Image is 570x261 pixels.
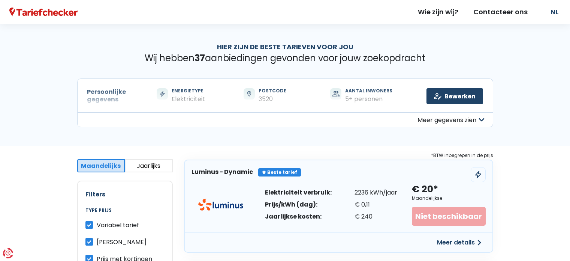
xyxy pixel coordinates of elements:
[77,53,493,64] p: Wij hebben aanbiedingen gevonden voor jouw zoekopdracht
[77,112,493,127] button: Meer gegevens zien
[77,159,125,172] button: Maandelijks
[355,202,397,208] div: € 0,11
[265,202,332,208] div: Prijs/kWh (dag):
[85,191,165,198] h2: Filters
[125,159,173,172] button: Jaarlijks
[258,168,301,177] div: Beste tarief
[191,168,253,175] h3: Luminus - Dynamic
[85,208,165,220] legend: Type prijs
[432,236,486,249] button: Meer details
[194,52,205,64] span: 37
[355,214,397,220] div: € 240
[77,43,493,51] h1: Hier zijn de beste tarieven voor jou
[426,88,483,104] a: Bewerken
[198,199,243,211] img: Luminus
[412,196,442,201] div: Maandelijkse
[412,183,438,196] div: € 20*
[9,8,78,17] img: Tariefchecker logo
[412,207,485,226] div: Niet beschikbaar
[265,214,332,220] div: Jaarlijkse kosten:
[9,7,78,17] a: Tariefchecker
[265,190,332,196] div: Elektriciteit verbruik:
[355,190,397,196] div: 2236 kWh/jaar
[184,151,493,160] div: *BTW inbegrepen in de prijs
[97,221,139,229] span: Variabel tarief
[97,238,147,246] span: [PERSON_NAME]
